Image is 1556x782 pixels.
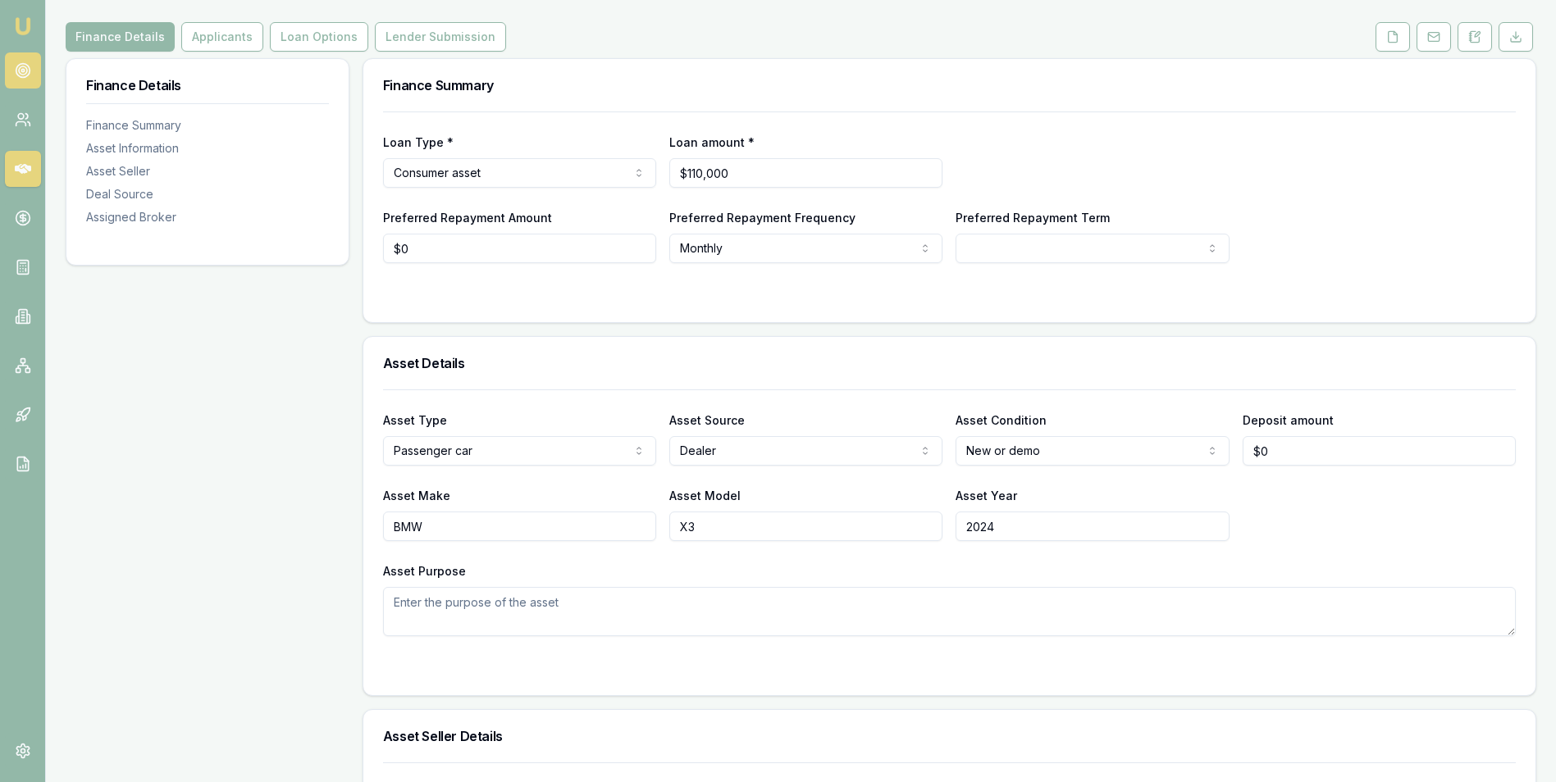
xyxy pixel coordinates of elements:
[1243,413,1334,427] label: Deposit amount
[383,489,450,502] label: Asset Make
[383,211,552,225] label: Preferred Repayment Amount
[669,158,942,188] input: $
[669,135,755,149] label: Loan amount *
[383,135,454,149] label: Loan Type *
[86,209,329,225] div: Assigned Broker
[86,140,329,157] div: Asset Information
[86,117,329,134] div: Finance Summary
[669,413,745,427] label: Asset Source
[669,489,741,502] label: Asset Model
[956,413,1047,427] label: Asset Condition
[66,22,175,52] button: Finance Details
[383,564,466,578] label: Asset Purpose
[66,22,178,52] a: Finance Details
[267,22,372,52] a: Loan Options
[956,211,1110,225] label: Preferred Repayment Term
[383,730,1516,743] h3: Asset Seller Details
[375,22,506,52] button: Lender Submission
[13,16,33,36] img: emu-icon-u.png
[383,234,656,263] input: $
[270,22,368,52] button: Loan Options
[178,22,267,52] a: Applicants
[383,79,1516,92] h3: Finance Summary
[669,211,856,225] label: Preferred Repayment Frequency
[86,163,329,180] div: Asset Seller
[181,22,263,52] button: Applicants
[86,186,329,202] div: Deal Source
[86,79,329,92] h3: Finance Details
[383,413,447,427] label: Asset Type
[383,357,1516,370] h3: Asset Details
[372,22,509,52] a: Lender Submission
[1243,436,1516,466] input: $
[956,489,1017,502] label: Asset Year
